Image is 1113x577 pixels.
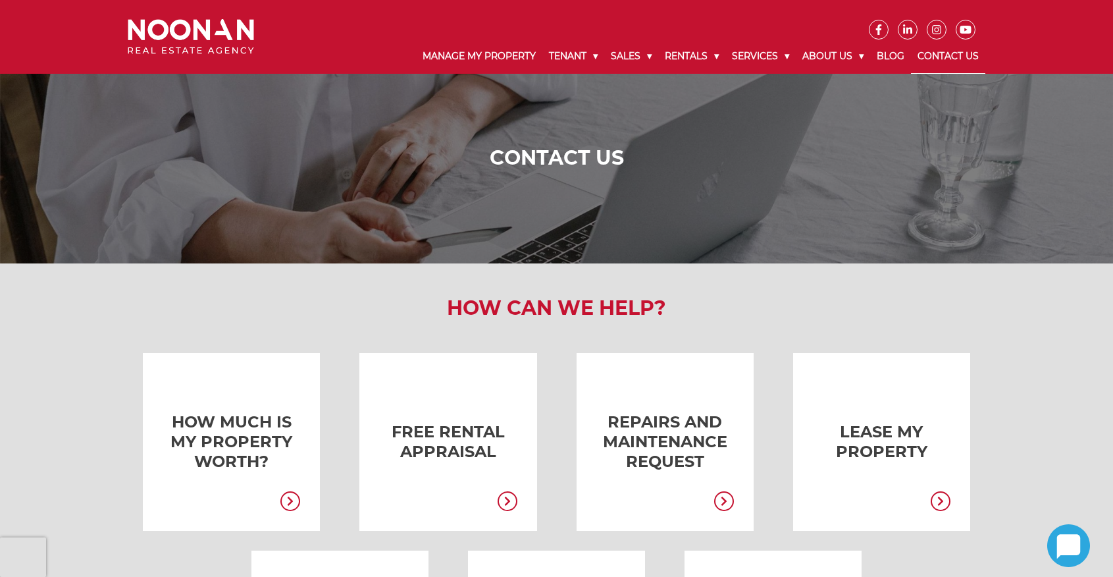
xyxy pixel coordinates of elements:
[725,40,796,73] a: Services
[131,146,982,170] h1: Contact Us
[870,40,911,73] a: Blog
[796,40,870,73] a: About Us
[128,19,254,54] img: Noonan Real Estate Agency
[604,40,658,73] a: Sales
[118,296,995,320] h2: How Can We Help?
[658,40,725,73] a: Rentals
[911,40,985,74] a: Contact Us
[416,40,542,73] a: Manage My Property
[542,40,604,73] a: Tenant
